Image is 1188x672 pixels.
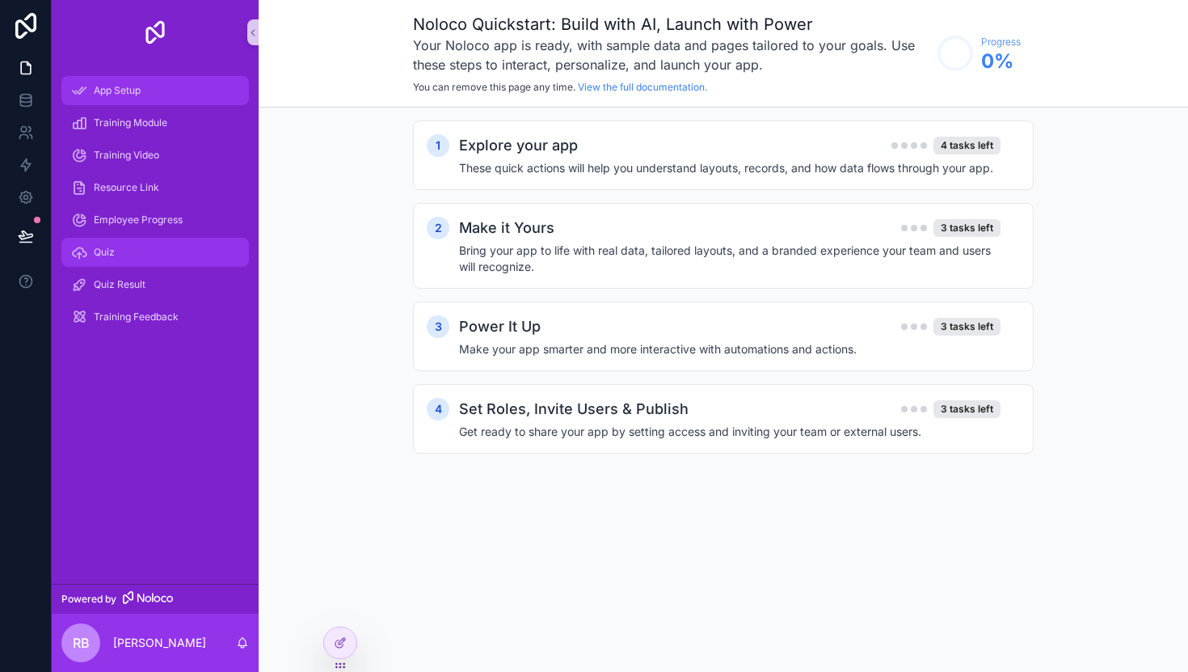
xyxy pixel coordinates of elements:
span: 0 % [981,49,1021,74]
span: Employee Progress [94,213,183,226]
div: scrollable content [52,65,259,353]
a: Employee Progress [61,205,249,235]
a: App Setup [61,76,249,105]
img: App logo [142,19,168,45]
a: View the full documentation. [578,81,707,93]
a: Training Feedback [61,302,249,332]
span: You can remove this page any time. [413,81,575,93]
span: Training Feedback [94,311,179,323]
span: Resource Link [94,181,159,194]
a: Training Video [61,141,249,170]
span: RB [73,633,90,653]
span: App Setup [94,84,141,97]
span: Quiz Result [94,278,145,291]
span: Training Video [94,149,159,162]
a: Resource Link [61,173,249,202]
span: Powered by [61,593,116,606]
a: Quiz Result [61,270,249,299]
p: [PERSON_NAME] [113,635,206,651]
h1: Noloco Quickstart: Build with AI, Launch with Power [413,13,929,36]
a: Powered by [52,584,259,614]
h3: Your Noloco app is ready, with sample data and pages tailored to your goals. Use these steps to i... [413,36,929,74]
a: Training Module [61,108,249,137]
span: Training Module [94,116,167,129]
span: Quiz [94,246,115,259]
span: Progress [981,36,1021,49]
a: Quiz [61,238,249,267]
